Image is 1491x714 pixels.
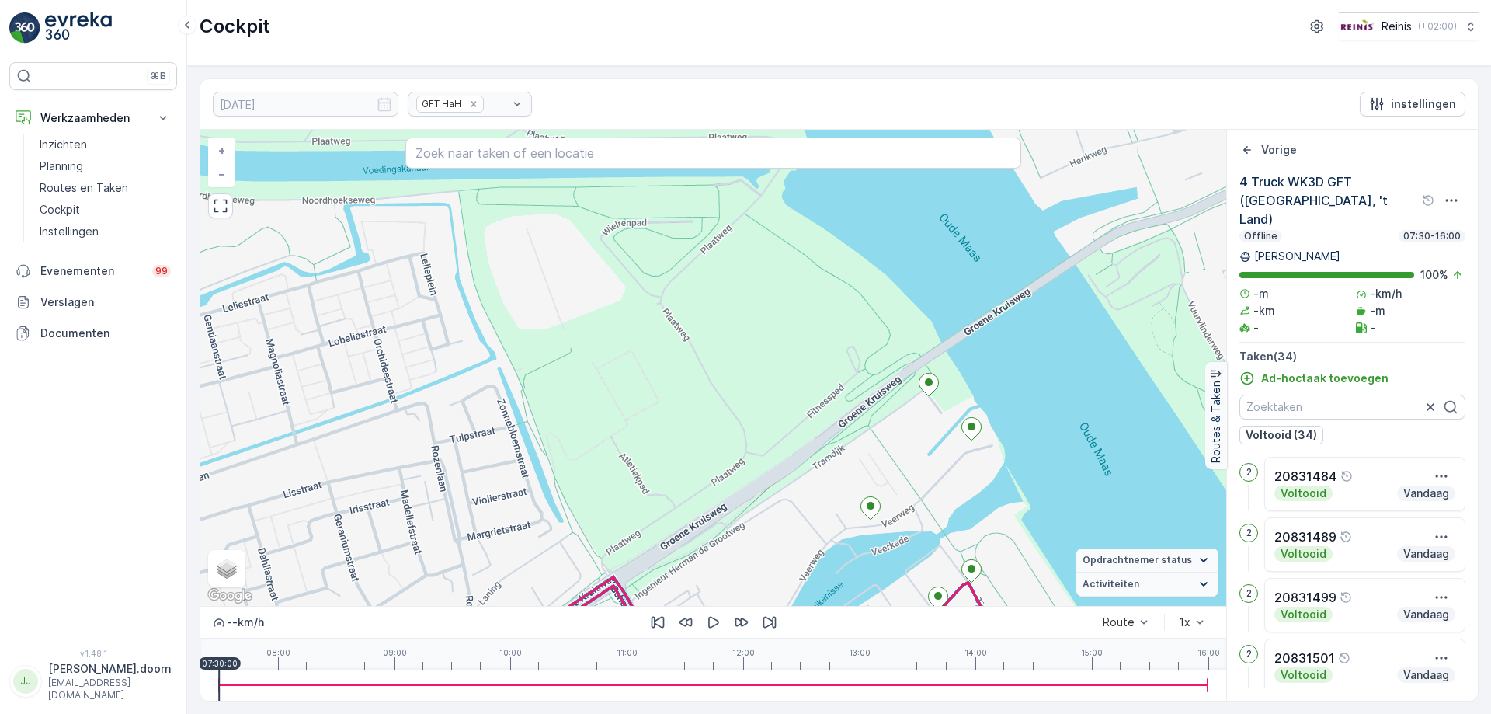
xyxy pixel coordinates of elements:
a: In zoomen [210,139,233,162]
p: 2 [1246,527,1252,539]
p: Voltooid (34) [1246,427,1317,443]
a: Routes en Taken [33,177,177,199]
p: 2 [1246,587,1252,600]
p: 14:00 [964,648,987,657]
img: Google [204,586,255,606]
p: -km/h [1370,286,1402,301]
div: help tooltippictogram [1340,591,1352,604]
p: Planning [40,158,83,174]
summary: Activiteiten [1076,573,1218,597]
p: -km [1253,303,1275,319]
div: help tooltippictogram [1422,194,1434,207]
p: instellingen [1391,96,1456,112]
p: 100 % [1420,267,1448,283]
p: -- km/h [227,615,264,630]
p: Cockpit [200,14,270,39]
a: Ad-hoctaak toevoegen [1239,371,1388,386]
p: 13:00 [849,648,871,657]
img: Reinis-Logo-Vrijstaand_Tekengebied-1-copy2_aBO4n7j.png [1339,18,1375,35]
p: Routes & Taken [1208,381,1224,463]
div: 1x [1179,616,1190,629]
p: 2 [1246,466,1252,479]
p: 15:00 [1081,648,1103,657]
div: help tooltippictogram [1340,531,1352,543]
p: 16:00 [1197,648,1220,657]
p: Documenten [40,326,171,341]
p: ( +02:00 ) [1418,20,1457,33]
p: Vandaag [1402,667,1451,683]
a: Documenten [9,318,177,349]
a: Instellingen [33,221,177,242]
img: logo_light-DOdMpM7g.png [45,12,112,44]
span: Activiteiten [1083,578,1139,590]
p: -m [1370,303,1385,319]
input: dd/mm/yyyy [213,92,398,117]
button: Werkzaamheden [9,103,177,134]
a: Vorige [1239,142,1297,158]
p: 20831489 [1274,528,1336,546]
p: Voltooid [1279,546,1328,562]
p: Vandaag [1402,486,1451,501]
p: Vandaag [1402,546,1451,562]
p: Inzichten [40,137,87,152]
input: Zoek naar taken of een locatie [405,138,1021,169]
p: Verslagen [40,294,171,310]
span: v 1.48.1 [9,649,177,658]
a: Layers [210,552,244,586]
a: Evenementen99 [9,256,177,287]
p: 10:00 [499,648,522,657]
div: JJ [13,669,38,694]
p: Voltooid [1279,667,1328,683]
button: Voltooid (34) [1239,426,1323,444]
summary: Opdrachtnemer status [1076,549,1218,573]
a: Cockpit [33,199,177,221]
p: Reinis [1382,19,1412,34]
p: Cockpit [40,202,80,218]
p: 20831484 [1274,467,1337,486]
p: Routes en Taken [40,180,128,196]
p: ⌘B [151,70,166,82]
div: help tooltippictogram [1340,470,1353,482]
p: [PERSON_NAME] [1254,249,1340,264]
p: 07:30-16:00 [1402,230,1462,242]
p: - [1253,320,1259,336]
p: Vorige [1261,142,1297,158]
p: 4 Truck WK3D GFT ([GEOGRAPHIC_DATA], 't Land) [1239,172,1419,228]
p: Vandaag [1402,607,1451,622]
p: Voltooid [1279,607,1328,622]
p: Ad-hoctaak toevoegen [1261,371,1388,386]
p: Evenementen [40,263,143,279]
img: logo [9,12,40,44]
button: instellingen [1360,92,1465,117]
a: Planning [33,155,177,177]
p: - [1370,320,1375,336]
button: Reinis(+02:00) [1339,12,1479,40]
p: Offline [1242,230,1279,242]
p: 20831501 [1274,649,1335,667]
p: 07:30:00 [202,659,238,668]
span: + [218,144,225,157]
p: Taken ( 34 ) [1239,349,1465,364]
p: 11:00 [617,648,638,657]
p: 99 [155,265,168,277]
p: 08:00 [266,648,290,657]
p: 20831499 [1274,588,1336,607]
p: Instellingen [40,224,99,239]
p: Voltooid [1279,486,1328,501]
a: Dit gebied openen in Google Maps (er wordt een nieuw venster geopend) [204,586,255,606]
a: Uitzoomen [210,162,233,186]
a: Verslagen [9,287,177,318]
div: Route [1103,616,1135,629]
span: − [218,167,226,180]
p: 2 [1246,648,1252,660]
p: -m [1253,286,1269,301]
p: Werkzaamheden [40,110,146,126]
div: help tooltippictogram [1338,652,1350,664]
p: [EMAIL_ADDRESS][DOMAIN_NAME] [48,677,171,702]
p: 09:00 [383,648,407,657]
button: JJ[PERSON_NAME].doorn[EMAIL_ADDRESS][DOMAIN_NAME] [9,661,177,702]
p: [PERSON_NAME].doorn [48,661,171,677]
p: 12:00 [732,648,755,657]
span: Opdrachtnemer status [1083,554,1192,566]
input: Zoektaken [1239,395,1465,420]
